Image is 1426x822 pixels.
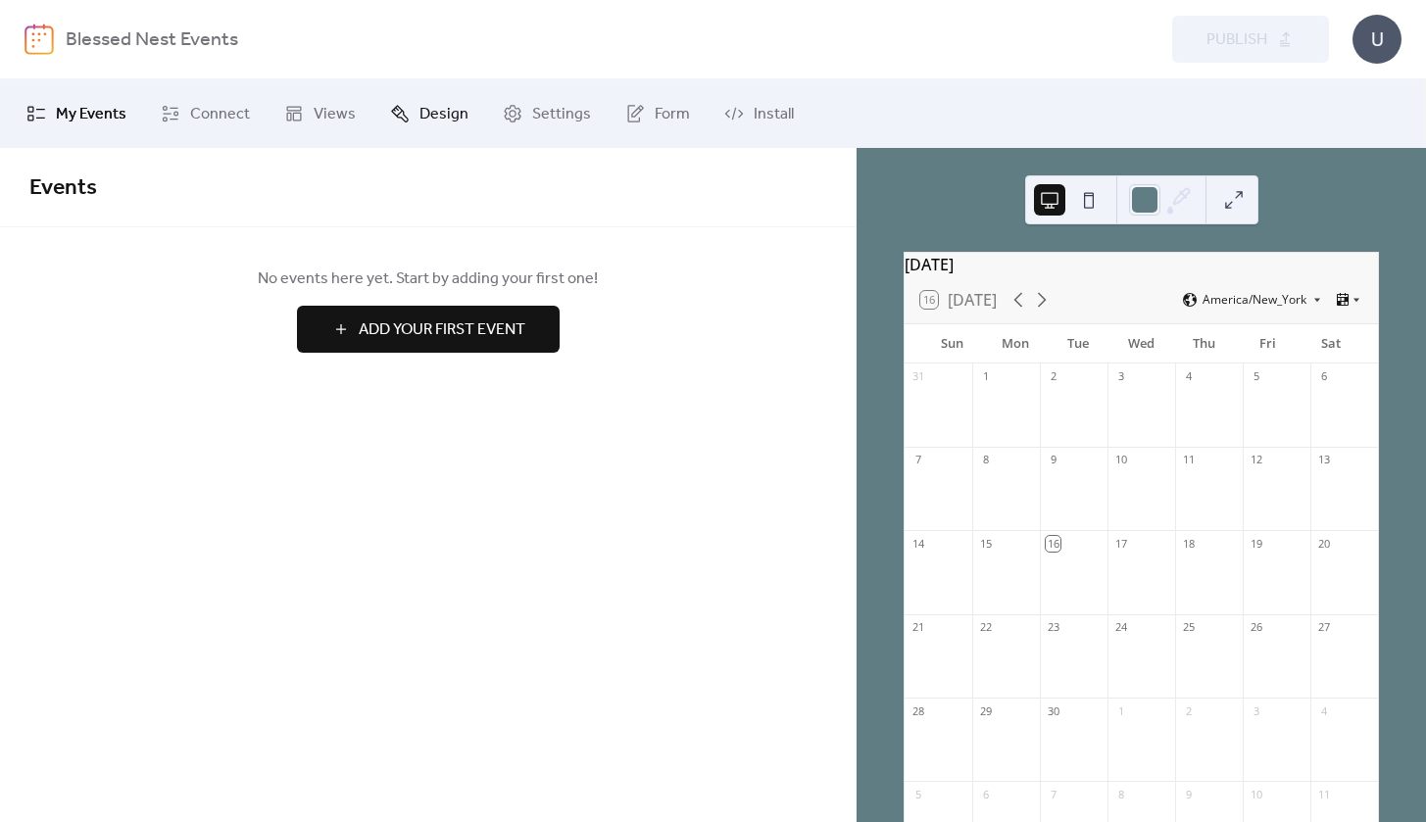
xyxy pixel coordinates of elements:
div: 1 [1113,703,1128,718]
span: Design [419,103,468,126]
div: 22 [978,620,993,635]
div: [DATE] [905,253,1378,276]
div: 19 [1249,536,1263,551]
div: 31 [910,369,925,384]
img: logo [25,24,54,55]
span: Install [754,103,794,126]
div: 5 [1249,369,1263,384]
div: 11 [1181,453,1196,467]
div: 16 [1046,536,1060,551]
div: 3 [1249,703,1263,718]
div: 28 [910,703,925,718]
div: Sat [1300,324,1362,363]
div: 4 [1181,369,1196,384]
a: My Events [12,87,141,140]
div: 15 [978,536,993,551]
span: My Events [56,103,126,126]
span: Form [655,103,690,126]
div: 7 [1046,787,1060,801]
span: Connect [190,103,250,126]
a: Add Your First Event [29,306,826,353]
div: Fri [1236,324,1299,363]
div: 25 [1181,620,1196,635]
div: 10 [1249,787,1263,801]
span: Events [29,167,97,210]
div: 30 [1046,703,1060,718]
a: Install [710,87,809,140]
a: Views [270,87,370,140]
div: 29 [978,703,993,718]
div: 26 [1249,620,1263,635]
div: 20 [1316,536,1331,551]
div: 14 [910,536,925,551]
div: 6 [1316,369,1331,384]
div: 21 [910,620,925,635]
a: Design [375,87,483,140]
div: 24 [1113,620,1128,635]
div: Wed [1109,324,1172,363]
div: 6 [978,787,993,801]
div: 2 [1181,703,1196,718]
div: 8 [978,453,993,467]
div: 13 [1316,453,1331,467]
a: Form [611,87,705,140]
div: 23 [1046,620,1060,635]
div: 1 [978,369,993,384]
div: U [1352,15,1401,64]
a: Connect [146,87,265,140]
div: Thu [1173,324,1236,363]
a: Settings [488,87,606,140]
b: Blessed Nest Events [66,22,238,59]
div: 18 [1181,536,1196,551]
div: Tue [1047,324,1109,363]
div: 12 [1249,453,1263,467]
div: 5 [910,787,925,801]
div: 17 [1113,536,1128,551]
div: 2 [1046,369,1060,384]
div: 9 [1046,453,1060,467]
div: 10 [1113,453,1128,467]
span: America/New_York [1203,294,1306,306]
span: Add Your First Event [359,318,525,342]
div: 4 [1316,703,1331,718]
div: 11 [1316,787,1331,801]
span: No events here yet. Start by adding your first one! [29,267,826,291]
div: Mon [983,324,1046,363]
div: 7 [910,453,925,467]
div: 9 [1181,787,1196,801]
div: Sun [920,324,983,363]
button: Add Your First Event [297,306,560,353]
div: 27 [1316,620,1331,635]
div: 8 [1113,787,1128,801]
span: Settings [532,103,591,126]
span: Views [314,103,356,126]
div: 3 [1113,369,1128,384]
